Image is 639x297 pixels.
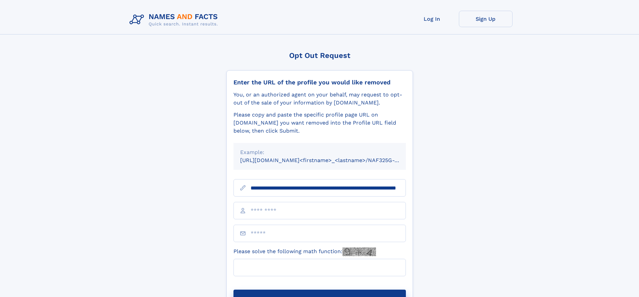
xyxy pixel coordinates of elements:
[233,79,406,86] div: Enter the URL of the profile you would like removed
[226,51,413,60] div: Opt Out Request
[405,11,459,27] a: Log In
[240,157,419,163] small: [URL][DOMAIN_NAME]<firstname>_<lastname>/NAF325G-xxxxxxxx
[240,148,399,156] div: Example:
[233,247,376,256] label: Please solve the following math function:
[233,91,406,107] div: You, or an authorized agent on your behalf, may request to opt-out of the sale of your informatio...
[233,111,406,135] div: Please copy and paste the specific profile page URL on [DOMAIN_NAME] you want removed into the Pr...
[459,11,513,27] a: Sign Up
[127,11,223,29] img: Logo Names and Facts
